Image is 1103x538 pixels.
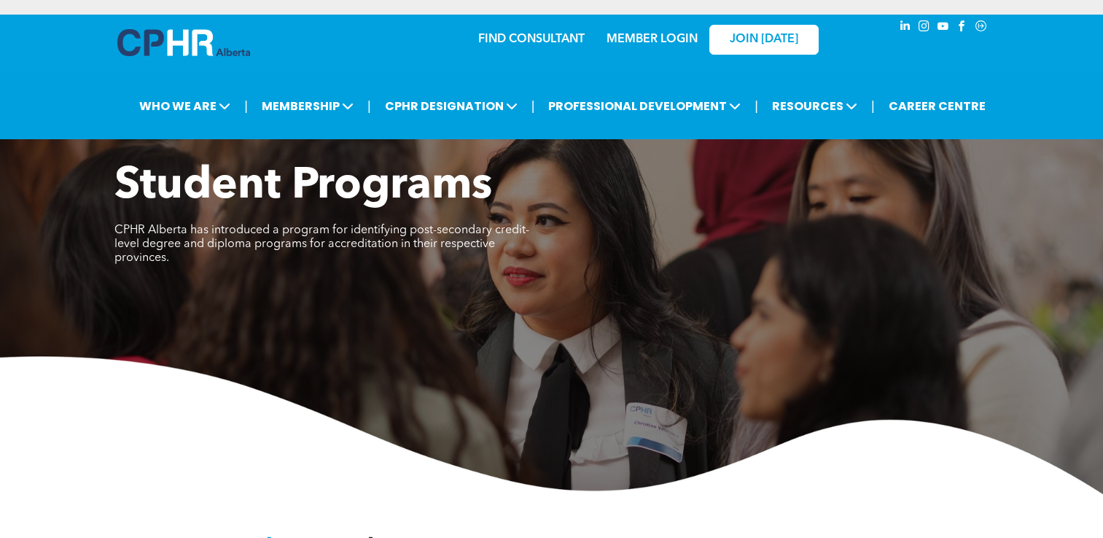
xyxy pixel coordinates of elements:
li: | [871,91,875,121]
span: CPHR DESIGNATION [381,93,522,120]
a: instagram [916,18,932,38]
li: | [755,91,758,121]
li: | [244,91,248,121]
a: MEMBER LOGIN [607,34,698,45]
a: facebook [954,18,970,38]
a: FIND CONSULTANT [478,34,585,45]
span: CPHR Alberta has introduced a program for identifying post-secondary credit-level degree and dipl... [114,225,529,264]
li: | [531,91,535,121]
span: RESOURCES [768,93,862,120]
span: PROFESSIONAL DEVELOPMENT [544,93,745,120]
a: linkedin [897,18,913,38]
span: WHO WE ARE [135,93,235,120]
a: JOIN [DATE] [709,25,819,55]
span: Student Programs [114,165,492,208]
a: CAREER CENTRE [884,93,990,120]
span: MEMBERSHIP [257,93,358,120]
a: youtube [935,18,951,38]
img: A blue and white logo for cp alberta [117,29,250,56]
a: Social network [973,18,989,38]
li: | [367,91,371,121]
span: JOIN [DATE] [730,33,798,47]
